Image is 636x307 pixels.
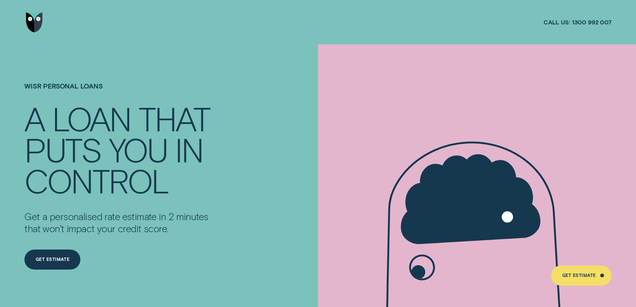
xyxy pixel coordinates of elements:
div: YOU [109,134,167,165]
div: IN [175,134,203,165]
div: THAT [139,103,210,134]
div: A [24,103,44,134]
span: Call us: [544,18,570,26]
h4: A LOAN THAT PUTS YOU IN CONTROL [24,103,217,196]
div: CONTROL [24,165,168,196]
span: 1300 992 007 [572,18,612,26]
img: Wisr [26,12,43,32]
div: LOAN [52,103,131,134]
h1: Wisr Personal Loans [24,82,217,103]
a: Call us:1300 992 007 [544,18,612,26]
a: Get Estimate [551,266,611,286]
div: PUTS [24,134,101,165]
p: Get a personalised rate estimate in 2 minutes that won't impact your credit score. [24,210,217,235]
a: Get Estimate [24,250,80,270]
